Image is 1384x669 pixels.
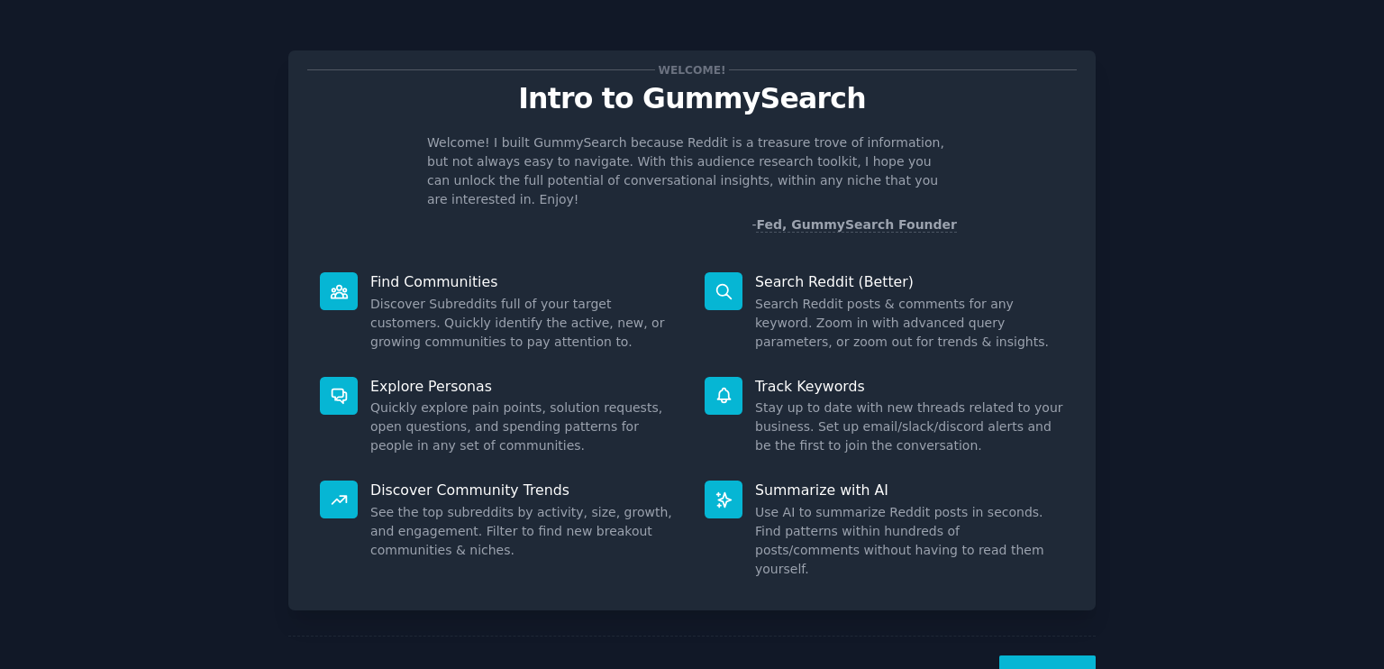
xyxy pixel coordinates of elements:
p: Track Keywords [755,377,1064,396]
dd: Discover Subreddits full of your target customers. Quickly identify the active, new, or growing c... [370,295,679,352]
span: Welcome! [655,60,729,79]
p: Discover Community Trends [370,481,679,499]
p: Summarize with AI [755,481,1064,499]
dd: Search Reddit posts & comments for any keyword. Zoom in with advanced query parameters, or zoom o... [755,295,1064,352]
dd: Stay up to date with new threads related to your business. Set up email/slack/discord alerts and ... [755,399,1064,455]
p: Intro to GummySearch [307,83,1077,115]
p: Find Communities [370,272,679,291]
a: Fed, GummySearch Founder [756,217,957,233]
div: - [751,215,957,234]
p: Explore Personas [370,377,679,396]
p: Welcome! I built GummySearch because Reddit is a treasure trove of information, but not always ea... [427,133,957,209]
dd: See the top subreddits by activity, size, growth, and engagement. Filter to find new breakout com... [370,503,679,560]
dd: Quickly explore pain points, solution requests, open questions, and spending patterns for people ... [370,399,679,455]
dd: Use AI to summarize Reddit posts in seconds. Find patterns within hundreds of posts/comments with... [755,503,1064,579]
p: Search Reddit (Better) [755,272,1064,291]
